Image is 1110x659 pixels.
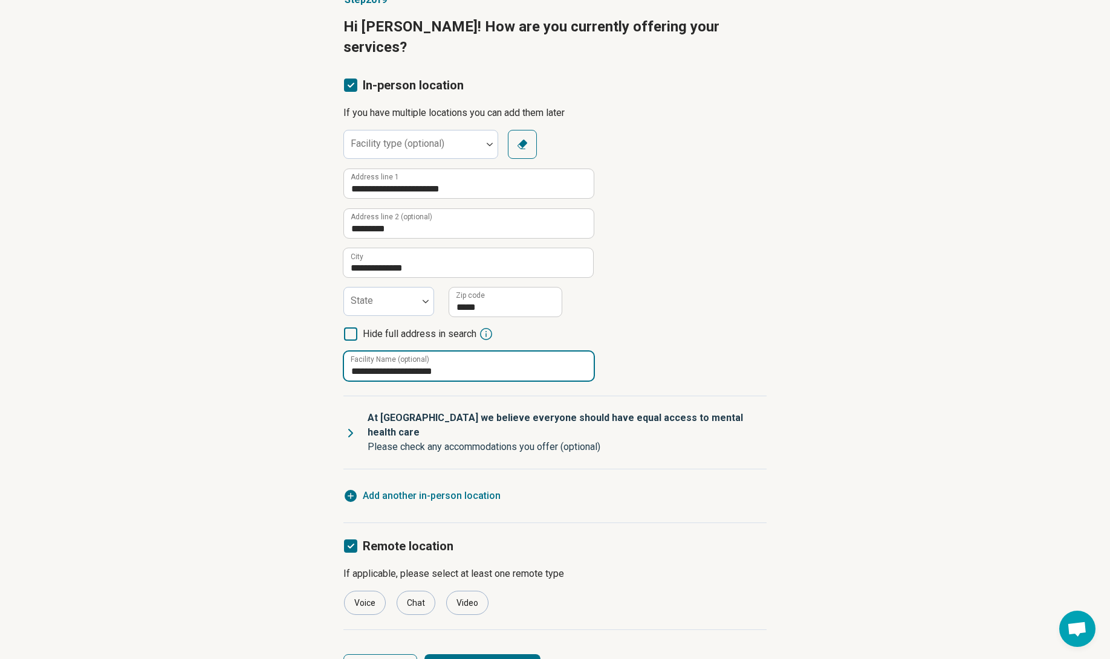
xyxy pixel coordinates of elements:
[343,396,767,469] summary: At [GEOGRAPHIC_DATA] we believe everyone should have equal access to mental health carePlease che...
[368,440,757,454] p: Please check any accommodations you offer (optional)
[351,138,444,149] label: Facility type (optional)
[351,295,373,306] label: State
[363,78,464,92] span: In-person location
[344,591,386,615] div: Voice
[456,292,485,299] label: Zip code
[446,591,488,615] div: Video
[351,173,399,181] label: Address line 1
[343,106,767,120] p: If you have multiple locations you can add them later
[1059,611,1095,647] div: Open chat
[363,327,476,341] span: Hide full address in search
[343,567,767,581] p: If applicable, please select at least one remote type
[343,489,501,503] button: Add another in-person location
[343,17,767,57] p: Hi [PERSON_NAME]! How are you currently offering your services?
[363,539,453,553] span: Remote location
[351,253,363,260] label: City
[351,356,429,363] label: Facility Name (optional)
[363,489,501,503] span: Add another in-person location
[368,411,757,440] p: At [GEOGRAPHIC_DATA] we believe everyone should have equal access to mental health care
[351,213,432,220] label: Address line 2 (optional)
[397,591,435,615] div: Chat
